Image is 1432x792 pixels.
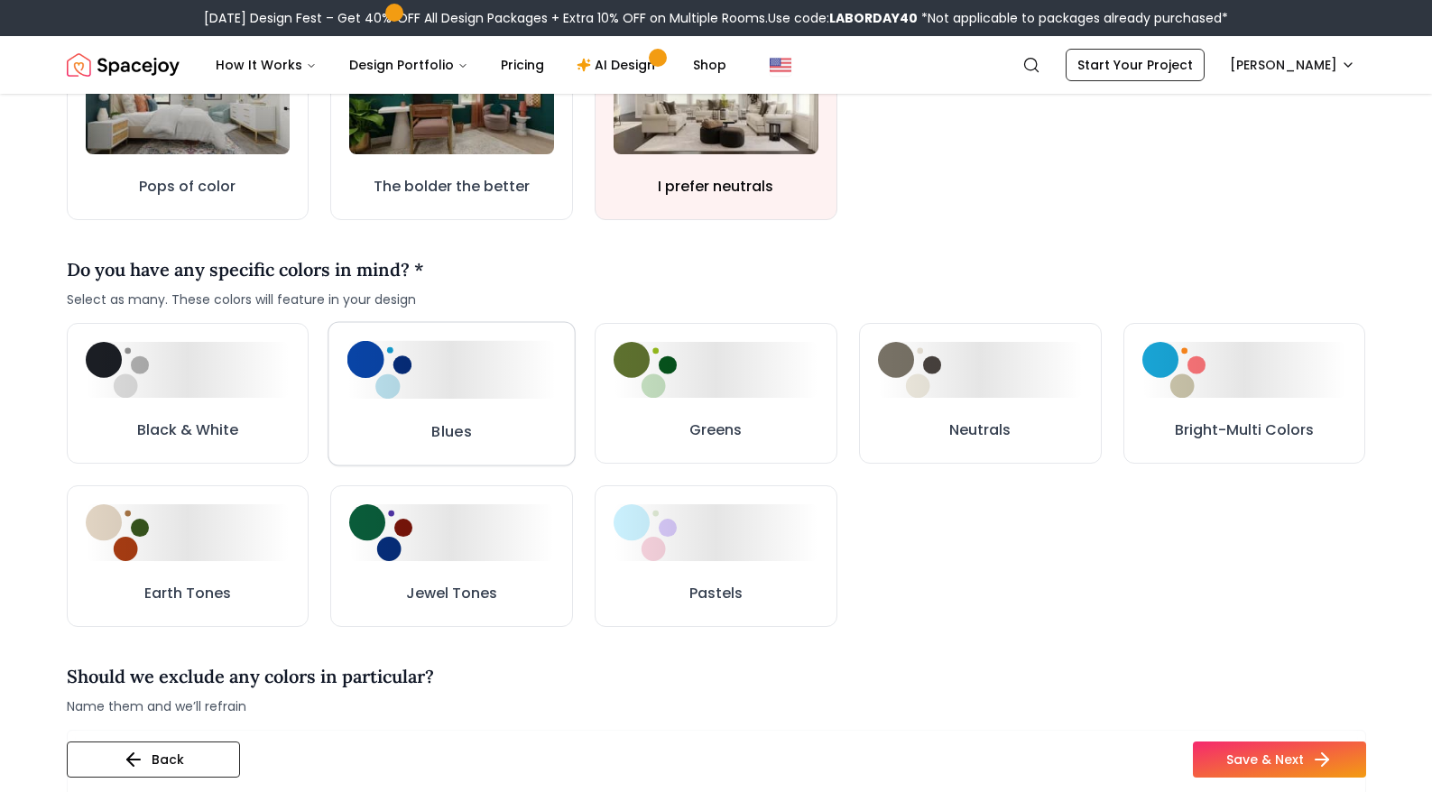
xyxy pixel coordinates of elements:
h3: Bright-Multi Colors [1175,419,1314,441]
span: *Not applicable to packages already purchased* [918,9,1228,27]
button: BluesBlues [328,321,576,465]
h3: Neutrals [949,419,1011,441]
h3: Black & White [137,419,238,441]
h3: Pastels [689,583,743,604]
span: Name them and we’ll refrain [67,697,434,715]
div: [DATE] Design Fest – Get 40% OFF All Design Packages + Extra 10% OFF on Multiple Rooms. [204,9,1228,27]
a: Shop [679,47,741,83]
h3: Jewel Tones [406,583,497,604]
h4: Do you have any specific colors in mind? * [67,256,424,283]
h4: Should we exclude any colors in particular? [67,663,434,690]
button: Save & Next [1193,741,1366,778]
a: Pricing [486,47,559,83]
h3: Earth Tones [144,583,231,604]
button: Back [67,741,240,778]
button: How It Works [201,47,331,83]
img: United States [770,54,791,76]
a: Start Your Project [1066,49,1205,81]
span: Select as many. These colors will feature in your design [67,290,424,309]
button: PastelsPastels [595,485,837,627]
h3: The bolder the better [374,176,530,198]
img: Blues [347,341,411,399]
img: Greens [614,342,677,399]
button: Earth TonesEarth Tones [67,485,309,627]
a: Spacejoy [67,47,180,83]
img: Bright-Multi Colors [1142,342,1206,399]
a: AI Design [562,47,675,83]
nav: Main [201,47,741,83]
img: I prefer neutrals [614,39,818,154]
h3: Pops of color [139,176,236,198]
img: Neutrals [878,342,941,399]
h3: I prefer neutrals [658,176,773,198]
button: [PERSON_NAME] [1219,49,1366,81]
button: NeutralsNeutrals [859,323,1102,465]
img: The bolder the better [349,39,554,154]
h3: Blues [431,420,472,443]
img: Pops of color [86,39,291,154]
img: Earth Tones [86,504,149,561]
h3: Greens [689,419,742,441]
button: I prefer neutralsI prefer neutrals [595,20,837,220]
button: Bright-Multi ColorsBright-Multi Colors [1123,323,1366,465]
button: Jewel TonesJewel Tones [330,485,573,627]
button: Design Portfolio [335,47,483,83]
button: The bolder the betterThe bolder the better [330,20,573,220]
button: Black & WhiteBlack & White [67,323,309,465]
b: LABORDAY40 [829,9,918,27]
button: GreensGreens [595,323,837,465]
button: Pops of colorPops of color [67,20,309,220]
img: Black & White [86,342,149,399]
nav: Global [67,36,1366,94]
img: Spacejoy Logo [67,47,180,83]
span: Use code: [768,9,918,27]
img: Jewel Tones [349,504,412,561]
img: Pastels [614,504,677,561]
